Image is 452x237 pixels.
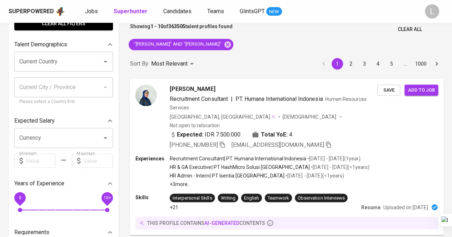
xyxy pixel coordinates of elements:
p: HR Admin - Intern | PT Isentia [GEOGRAPHIC_DATA] [170,172,284,179]
button: Open [100,57,110,67]
span: 10+ [103,195,111,200]
img: 1e2526d81a1af377cfe2af2f420cb9a0.jpeg [135,84,157,106]
div: Most Relevant [151,57,196,71]
div: L [425,4,439,19]
button: Add to job [404,84,438,96]
span: [PERSON_NAME] [170,84,215,93]
b: 1 - 10 [150,24,163,29]
span: 0 [19,195,21,200]
span: Clear All [398,25,422,34]
a: GlintsGPT NEW [240,7,282,16]
a: Teams [207,7,225,16]
p: Years of Experience [14,179,64,188]
p: • [DATE] - [DATE] ( <1 years ) [310,164,369,171]
p: +21 [170,203,178,211]
span: [DEMOGRAPHIC_DATA] [283,113,337,120]
span: [PHONE_NUMBER] [170,141,218,148]
a: [PERSON_NAME]Recruitment Consultant|PT. Humana International IndonesiaHuman Resources Services[GE... [130,79,443,235]
button: Clear All filters [14,17,113,30]
div: Talent Demographics [14,37,113,52]
span: Jobs [85,8,98,15]
p: • [DATE] - [DATE] ( 1 year ) [306,155,360,162]
span: Save [381,86,397,94]
p: Sort By [130,60,148,68]
button: Save [377,84,400,96]
button: page 1 [332,58,343,69]
b: Total YoE: [261,130,288,139]
span: Human Resources Services [170,96,367,110]
button: Go to page 2 [345,58,357,69]
span: PT. Humana International Indonesia [235,95,323,102]
button: Open [100,133,110,143]
nav: pagination navigation [317,58,443,69]
span: Teams [207,8,224,15]
span: "[PERSON_NAME]" AND "[PERSON_NAME]" [129,41,226,48]
p: Expected Salary [14,117,55,125]
button: Go to page 3 [359,58,370,69]
span: Candidates [163,8,192,15]
p: • [DATE] - [DATE] ( <1 years ) [284,172,344,179]
div: Observation Interviews [298,195,344,201]
button: Clear All [395,23,425,36]
div: … [399,60,411,67]
button: Go to page 4 [372,58,384,69]
span: AI-generated [204,220,239,226]
p: Talent Demographics [14,40,67,49]
a: Jobs [85,7,99,16]
span: 4 [289,130,292,139]
span: Clear All filters [20,19,107,28]
button: Go to page 1000 [413,58,429,69]
p: Showing of talent profiles found [130,23,233,36]
p: this profile contains contents [147,219,265,226]
p: Skills [135,194,170,201]
input: Value [26,154,55,168]
div: Writing [220,195,235,201]
span: Recruitment Consultant [170,95,228,102]
span: Add to job [408,86,434,94]
p: +3 more ... [170,181,369,188]
button: Go to next page [431,58,442,69]
div: English [244,195,259,201]
span: NEW [266,8,282,15]
b: Superhunter [114,8,148,15]
b: 363505 [168,24,185,29]
span: [EMAIL_ADDRESS][DOMAIN_NAME] [232,141,324,148]
p: HR & GA Executive | PT HashMicro Solusi [GEOGRAPHIC_DATA] [170,164,310,171]
p: Requirements [14,228,49,237]
a: Candidates [163,7,193,16]
p: Not open to relocation [170,122,219,129]
p: Please select a Country first [19,98,108,105]
a: Superhunter [114,7,149,16]
p: Recruitment Consultant | PT. Humana International Indonesia [170,155,306,162]
img: app logo [55,6,65,17]
div: Superpowered [9,7,54,16]
p: Most Relevant [151,60,188,68]
span: GlintsGPT [240,8,265,15]
p: Uploaded on [DATE] [383,203,428,211]
div: Interpersonal Skills [173,195,212,201]
div: Teamwork [268,195,289,201]
span: | [231,94,233,103]
div: "[PERSON_NAME]" AND "[PERSON_NAME]" [129,39,233,50]
p: Experiences [135,155,170,162]
div: Years of Experience [14,176,113,191]
button: Go to page 5 [386,58,397,69]
div: IDR 7.500.000 [170,130,240,139]
input: Value [83,154,113,168]
b: Expected: [177,130,203,139]
p: Resume [361,203,381,211]
a: Superpoweredapp logo [9,6,65,17]
div: [GEOGRAPHIC_DATA], [GEOGRAPHIC_DATA] [170,113,275,120]
div: Expected Salary [14,114,113,128]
